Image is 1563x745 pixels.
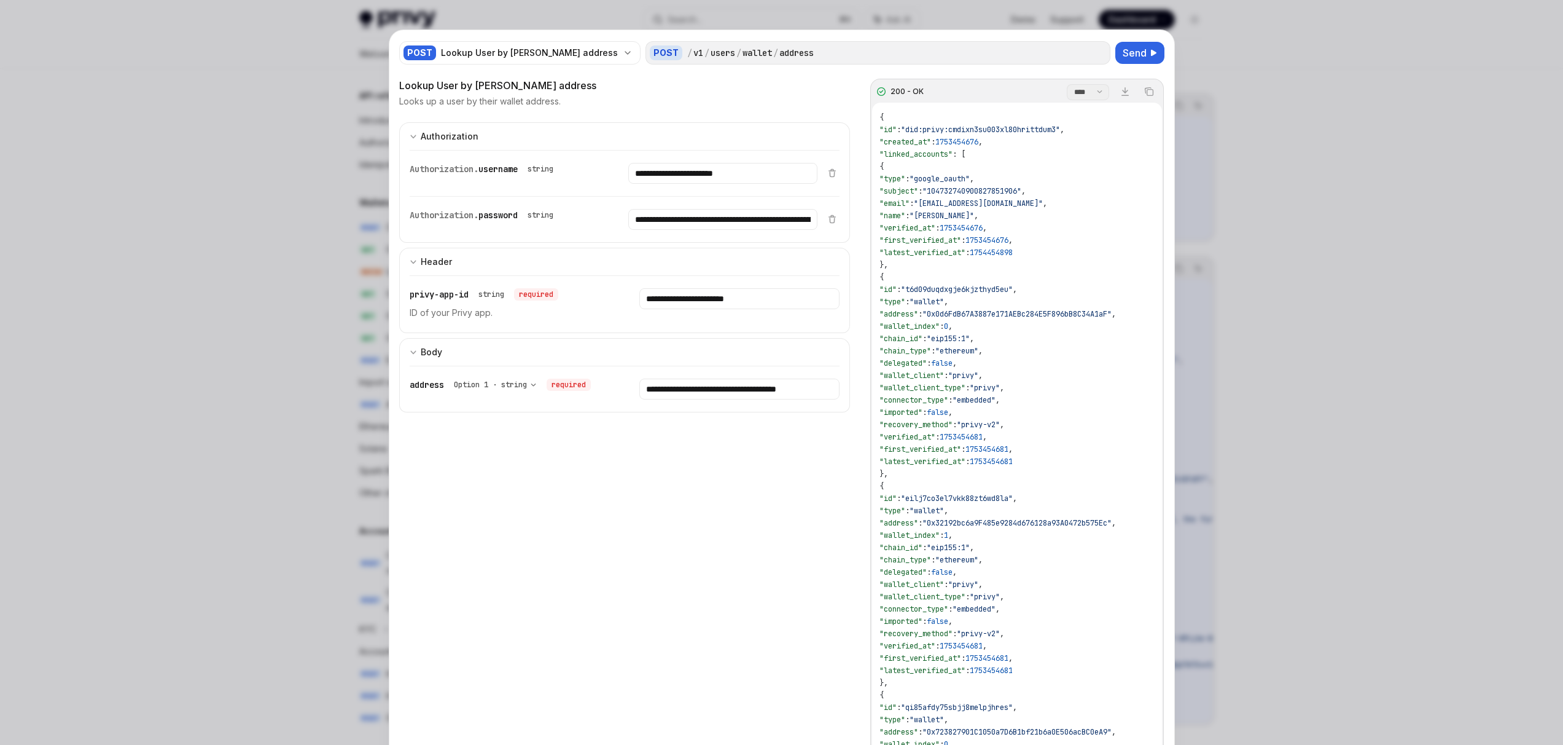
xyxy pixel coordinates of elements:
[879,149,953,159] span: "linked_accounts"
[1000,592,1004,602] span: ,
[410,164,478,175] span: Authorization.
[918,309,922,319] span: :
[879,617,922,626] span: "imported"
[953,629,957,639] span: :
[978,555,983,565] span: ,
[965,653,1008,663] span: 1753454681
[1008,444,1013,454] span: ,
[711,47,735,59] div: users
[410,379,444,390] span: address
[879,112,884,122] span: {
[879,174,905,184] span: "type"
[403,45,436,60] div: POST
[879,285,897,294] span: "id"
[1000,420,1004,430] span: ,
[879,567,927,577] span: "delegated"
[910,174,970,184] span: "google_oauth"
[970,666,1013,676] span: 1753454681
[922,727,1112,737] span: "0x723827901C1050a7D6B1bf21b6a0E506acBC0eA9"
[897,285,901,294] span: :
[879,432,935,442] span: "verified_at"
[897,494,901,503] span: :
[879,469,888,479] span: },
[879,690,884,700] span: {
[961,444,965,454] span: :
[965,444,1008,454] span: 1753454681
[1112,309,1116,319] span: ,
[399,40,641,66] button: POSTLookup User by [PERSON_NAME] address
[879,371,944,380] span: "wallet_client"
[922,518,1112,528] span: "0x32192bc6a9F485e9284d676128a93A0472b575Ec"
[901,703,1013,712] span: "qi85afdy75sbjj8melpjhres"
[879,555,931,565] span: "chain_type"
[910,297,944,307] span: "wallet"
[927,408,948,417] span: false
[1141,84,1157,100] button: Copy the contents from the code block
[935,223,940,233] span: :
[879,395,948,405] span: "connector_type"
[918,518,922,528] span: :
[910,506,944,516] span: "wallet"
[1021,186,1026,196] span: ,
[1000,383,1004,393] span: ,
[879,592,965,602] span: "wallet_client_type"
[948,530,953,540] span: ,
[687,47,692,59] div: /
[897,125,901,135] span: :
[879,346,931,356] span: "chain_type"
[1060,125,1064,135] span: ,
[974,211,978,221] span: ,
[879,530,940,540] span: "wallet_index"
[879,297,905,307] span: "type"
[953,420,957,430] span: :
[547,379,591,391] div: required
[953,358,957,368] span: ,
[901,494,1013,503] span: "eilj7co3el7vkk88zt6wd8la"
[879,518,918,528] span: "address"
[410,289,469,300] span: privy-app-id
[970,592,1000,602] span: "privy"
[944,371,948,380] span: :
[935,555,978,565] span: "ethereum"
[399,78,851,93] div: Lookup User by [PERSON_NAME] address
[879,211,905,221] span: "name"
[1008,653,1013,663] span: ,
[897,703,901,712] span: :
[1112,727,1116,737] span: ,
[910,715,944,725] span: "wallet"
[421,345,442,360] div: Body
[927,543,970,553] span: "eip155:1"
[948,371,978,380] span: "privy"
[879,137,931,147] span: "created_at"
[879,543,922,553] span: "chain_id"
[879,580,944,589] span: "wallet_client"
[927,617,948,626] span: false
[399,338,851,366] button: expand input section
[978,371,983,380] span: ,
[879,629,953,639] span: "recovery_method"
[970,334,974,344] span: ,
[410,288,558,301] div: privy-app-id
[927,334,970,344] span: "eip155:1"
[399,95,561,108] p: Looks up a user by their wallet address.
[965,235,1008,245] span: 1753454676
[931,567,953,577] span: false
[879,641,935,651] span: "verified_at"
[948,408,953,417] span: ,
[953,604,996,614] span: "embedded"
[879,715,905,725] span: "type"
[935,641,940,651] span: :
[901,285,1013,294] span: "t6d09duqdxgje6kjzthyd5eu"
[879,408,922,417] span: "imported"
[965,666,970,676] span: :
[879,309,918,319] span: "address"
[441,47,618,59] div: Lookup User by [PERSON_NAME] address
[879,260,888,270] span: },
[970,543,974,553] span: ,
[918,186,922,196] span: :
[953,149,965,159] span: : [
[970,174,974,184] span: ,
[953,395,996,405] span: "embedded"
[922,408,927,417] span: :
[944,715,948,725] span: ,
